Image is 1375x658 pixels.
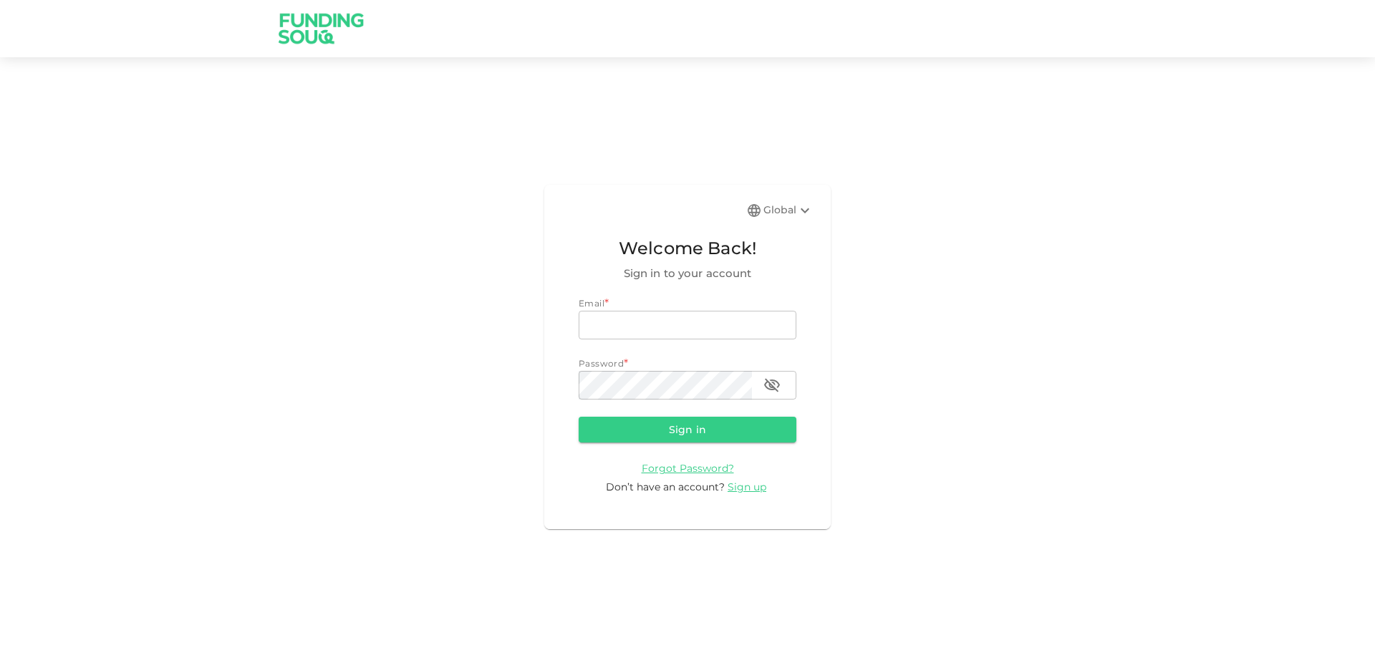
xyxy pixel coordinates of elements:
span: Email [579,298,604,309]
input: email [579,311,796,339]
span: Sign up [728,480,766,493]
span: Don’t have an account? [606,480,725,493]
span: Welcome Back! [579,235,796,262]
span: Forgot Password? [642,462,734,475]
a: Forgot Password? [642,461,734,475]
button: Sign in [579,417,796,442]
span: Sign in to your account [579,265,796,282]
div: Global [763,202,814,219]
input: password [579,371,752,400]
span: Password [579,358,624,369]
